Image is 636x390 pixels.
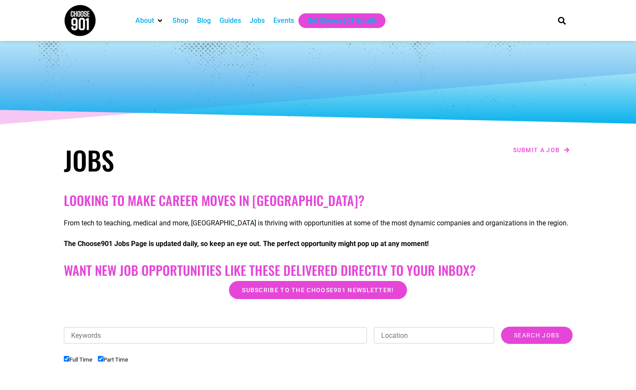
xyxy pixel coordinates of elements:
a: Subscribe to the Choose901 newsletter! [229,281,407,299]
input: Location [374,327,494,343]
nav: Main nav [131,13,543,28]
span: Subscribe to the Choose901 newsletter! [242,287,394,293]
strong: The Choose901 Jobs Page is updated daily, so keep an eye out. The perfect opportunity might pop u... [64,240,429,248]
input: Part Time [98,356,103,362]
input: Full Time [64,356,69,362]
a: Submit a job [511,144,573,156]
input: Keywords [64,327,367,343]
input: Search Jobs [501,327,572,344]
a: Shop [172,16,188,26]
span: Submit a job [513,147,560,153]
a: Jobs [250,16,265,26]
a: Get Choose901 Emails [307,16,377,26]
label: Part Time [98,356,128,363]
a: Blog [197,16,211,26]
h1: Jobs [64,144,314,175]
div: Search [555,13,569,28]
h2: Want New Job Opportunities like these Delivered Directly to your Inbox? [64,262,573,278]
label: Full Time [64,356,92,363]
a: Events [273,16,294,26]
a: Guides [219,16,241,26]
h2: Looking to make career moves in [GEOGRAPHIC_DATA]? [64,193,573,208]
p: From tech to teaching, medical and more, [GEOGRAPHIC_DATA] is thriving with opportunities at some... [64,218,573,228]
a: About [135,16,154,26]
div: About [131,13,168,28]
